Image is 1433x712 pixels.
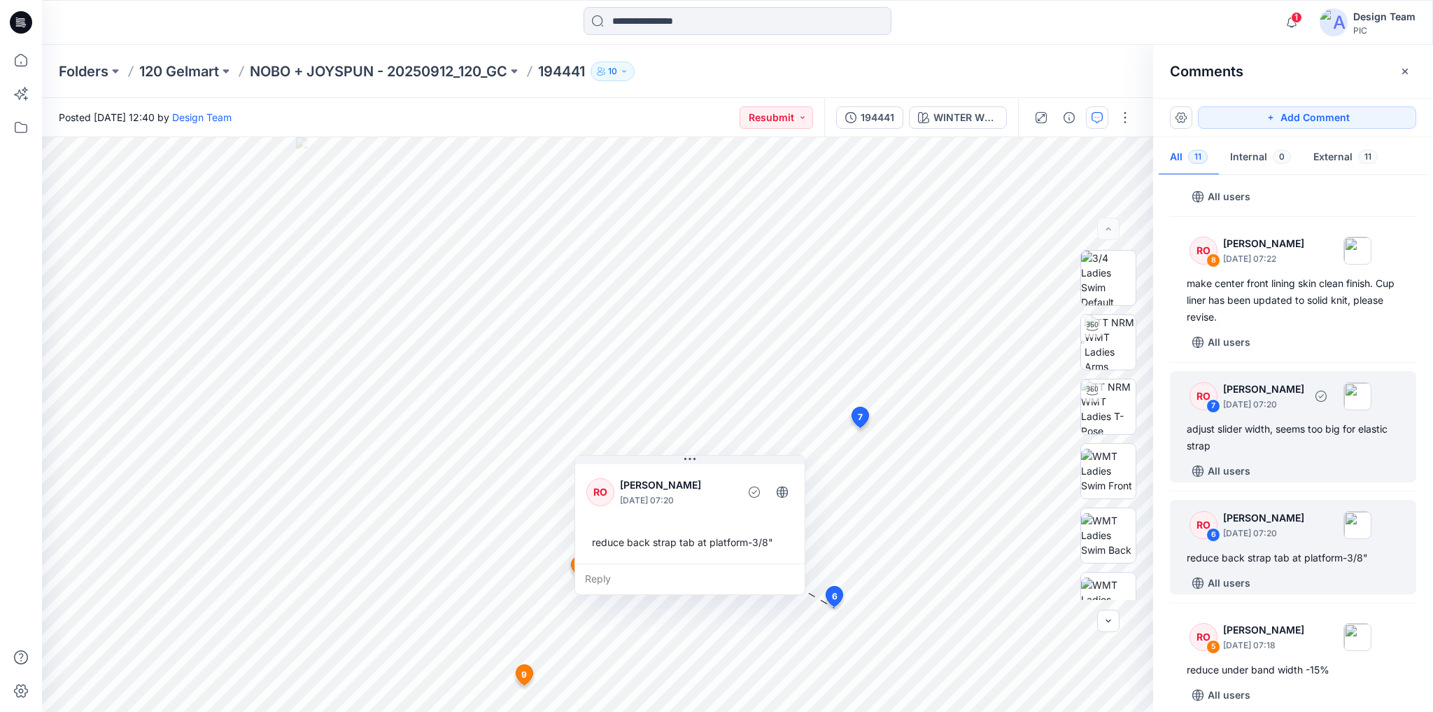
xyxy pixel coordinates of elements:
[1358,150,1378,164] span: 11
[1320,8,1348,36] img: avatar
[1081,578,1136,622] img: WMT Ladies Swim Left
[620,477,734,494] p: [PERSON_NAME]
[933,110,998,125] div: WINTER WHITE
[586,529,793,555] div: reduce back strap tab at platform-3/8"
[1187,572,1256,594] button: All users
[1187,662,1399,678] div: reduce under band width -15%
[1190,237,1217,265] div: RO
[1223,622,1304,638] p: [PERSON_NAME]
[1223,235,1304,252] p: [PERSON_NAME]
[836,106,903,129] button: 194441
[1081,379,1136,434] img: TT NRM WMT Ladies T-Pose
[1187,550,1399,566] div: reduce back strap tab at platform-3/8"
[1223,638,1304,652] p: [DATE] 07:18
[139,62,219,81] a: 120 Gelmart
[1187,684,1256,706] button: All users
[1208,575,1250,592] p: All users
[575,564,805,594] div: Reply
[1187,421,1399,454] div: adjust slider width, seems too big for elastic strap
[1187,186,1256,208] button: All users
[59,62,108,81] a: Folders
[1170,63,1243,80] h2: Comments
[1190,382,1217,410] div: RO
[1208,188,1250,205] p: All users
[1206,399,1220,413] div: 7
[1223,381,1304,398] p: [PERSON_NAME]
[1302,140,1389,176] button: External
[620,494,734,508] p: [DATE] 07:20
[1223,398,1304,412] p: [DATE] 07:20
[250,62,507,81] a: NOBO + JOYSPUN - 20250912_120_GC
[172,111,232,123] a: Design Team
[1081,449,1136,493] img: WMT Ladies Swim Front
[1223,252,1304,266] p: [DATE] 07:22
[538,62,585,81] p: 194441
[1188,150,1208,164] span: 11
[1291,12,1302,23] span: 1
[1190,511,1217,539] div: RO
[1198,106,1416,129] button: Add Comment
[521,669,527,681] span: 9
[861,110,894,125] div: 194441
[1208,463,1250,480] p: All users
[59,110,232,125] span: Posted [DATE] 12:40 by
[1353,25,1416,36] div: PIC
[1208,334,1250,351] p: All users
[1353,8,1416,25] div: Design Team
[1223,510,1304,526] p: [PERSON_NAME]
[1223,526,1304,540] p: [DATE] 07:20
[832,590,838,603] span: 6
[1273,150,1291,164] span: 0
[1081,251,1136,305] img: 3/4 Ladies Swim Default
[1208,687,1250,704] p: All users
[1085,315,1136,370] img: TT NRM WMT Ladies Arms Down
[1206,528,1220,542] div: 6
[858,411,863,424] span: 7
[591,62,635,81] button: 10
[1190,623,1217,651] div: RO
[1206,253,1220,267] div: 8
[1081,513,1136,557] img: WMT Ladies Swim Back
[909,106,1007,129] button: WINTER WHITE
[1206,640,1220,654] div: 5
[586,478,614,506] div: RO
[1219,140,1302,176] button: Internal
[1187,460,1256,482] button: All users
[1159,140,1219,176] button: All
[1187,275,1399,326] div: make center front lining skin clean finish. Cup liner has been updated to solid knit, please revise.
[1058,106,1080,129] button: Details
[608,64,617,79] p: 10
[1187,331,1256,354] button: All users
